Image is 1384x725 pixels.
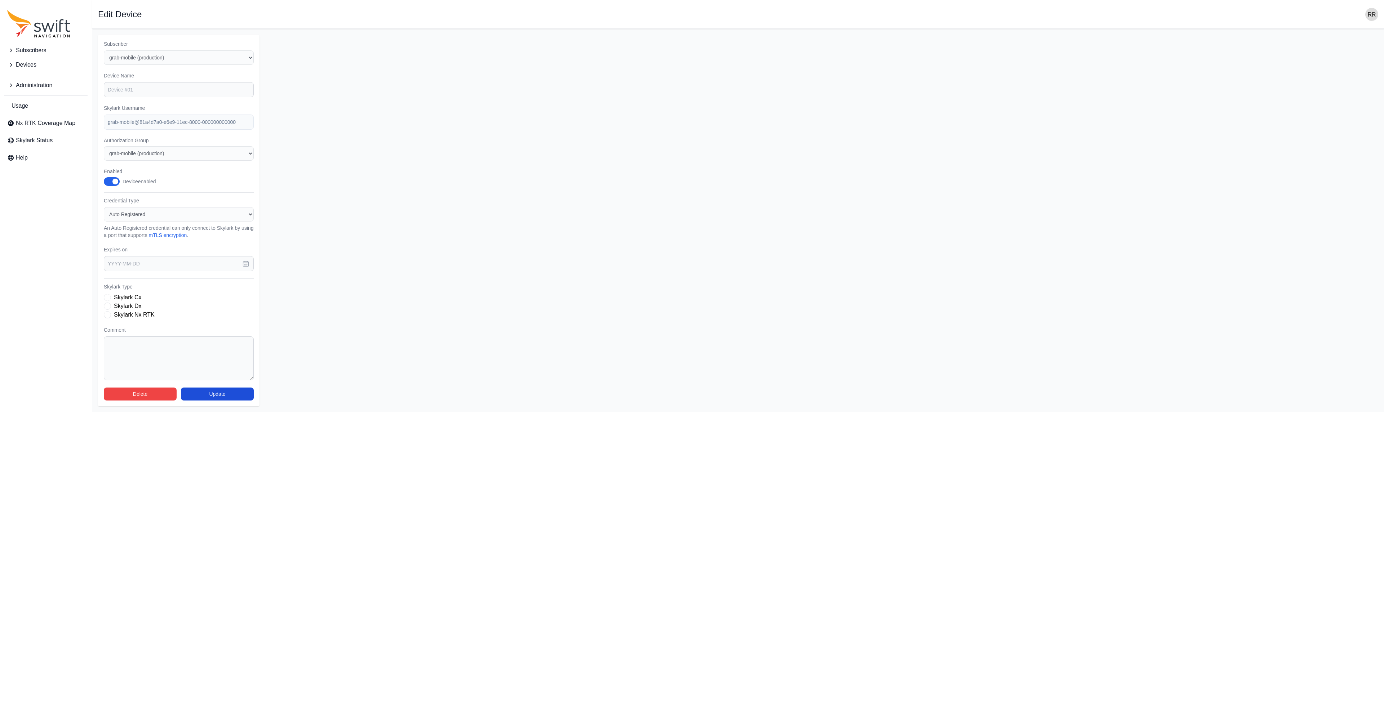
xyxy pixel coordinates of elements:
[12,102,28,110] span: Usage
[16,136,53,145] span: Skylark Status
[104,137,254,144] label: Authorization Group
[16,46,46,55] span: Subscribers
[104,115,254,130] input: example-user
[114,310,155,319] label: Skylark Nx RTK
[104,326,254,334] label: Comment
[104,197,254,204] label: Credential Type
[104,283,254,290] label: Skylark Type
[104,50,254,65] select: Subscriber
[104,104,254,112] label: Skylark Username
[104,72,254,79] label: Device Name
[123,178,156,185] div: Device enabled
[104,293,254,319] div: Skylark Type
[98,10,142,19] h1: Edit Device
[4,43,88,58] button: Subscribers
[4,99,88,113] a: Usage
[104,168,164,175] label: Enabled
[4,78,88,93] button: Administration
[104,388,177,400] button: Delete
[104,82,254,97] input: Device #01
[114,302,141,310] label: Skylark Dx
[4,151,88,165] a: Help
[104,246,254,253] label: Expires on
[4,133,88,148] a: Skylark Status
[16,61,36,69] span: Devices
[1365,8,1378,21] img: user photo
[16,81,52,90] span: Administration
[104,224,254,239] p: An Auto Registered credential can only connect to Skylark by using a port that supports .
[149,232,187,238] a: mTLS encryption
[104,256,254,271] input: YYYY-MM-DD
[16,153,28,162] span: Help
[16,119,75,127] span: Nx RTK Coverage Map
[104,40,254,48] label: Subscriber
[4,116,88,130] a: Nx RTK Coverage Map
[4,58,88,72] button: Devices
[114,293,141,302] label: Skylark Cx
[181,388,254,400] button: Update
